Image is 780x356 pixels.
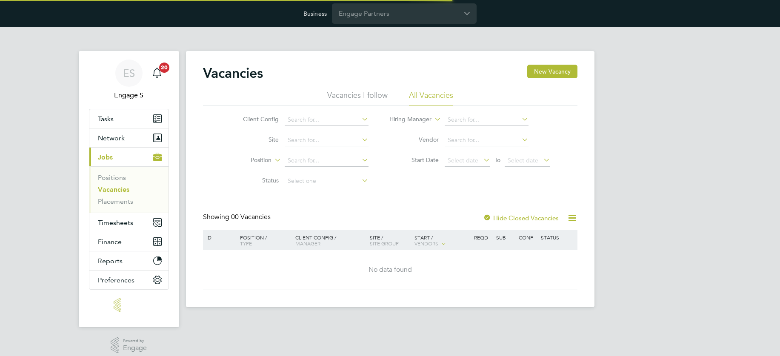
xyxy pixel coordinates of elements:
a: 20 [149,60,166,87]
a: ESEngage S [89,60,169,100]
label: Hiring Manager [383,115,431,124]
input: Search for... [285,114,369,126]
input: Search for... [285,134,369,146]
span: Powered by [123,337,147,345]
span: Engage [123,345,147,352]
button: Jobs [89,148,169,166]
li: All Vacancies [409,90,453,105]
span: Site Group [370,240,399,247]
span: Type [240,240,252,247]
label: Hide Closed Vacancies [483,214,559,222]
a: Vacancies [98,185,129,194]
a: Positions [98,174,126,182]
div: Conf [517,230,539,245]
div: Start / [412,230,472,251]
span: Network [98,134,125,142]
input: Search for... [445,114,529,126]
div: Sub [494,230,516,245]
a: Powered byEngage [111,337,147,353]
div: No data found [204,265,576,274]
label: Site [230,136,279,143]
span: ES [123,68,135,79]
nav: Main navigation [79,51,179,327]
div: ID [204,230,234,245]
input: Select one [285,175,369,187]
a: Tasks [89,109,169,128]
span: 20 [159,63,169,73]
div: Client Config / [293,230,368,251]
span: Finance [98,238,122,246]
label: Status [230,177,279,184]
div: Reqd [472,230,494,245]
a: Go to home page [89,298,169,312]
span: To [492,154,503,165]
div: Showing [203,213,272,222]
input: Search for... [285,155,369,167]
button: Preferences [89,271,169,289]
div: Position / [234,230,293,251]
span: Engage S [89,90,169,100]
div: Jobs [89,166,169,213]
label: Business [303,10,327,17]
button: Reports [89,251,169,270]
div: Status [539,230,576,245]
button: New Vacancy [527,65,577,78]
input: Search for... [445,134,529,146]
a: Placements [98,197,133,205]
span: Tasks [98,115,114,123]
h2: Vacancies [203,65,263,82]
span: Jobs [98,153,113,161]
span: Preferences [98,276,134,284]
span: Select date [448,157,478,164]
img: engage-logo-retina.png [114,298,144,312]
span: Reports [98,257,123,265]
span: 00 Vacancies [231,213,271,221]
label: Position [223,156,271,165]
label: Start Date [390,156,439,164]
label: Vendor [390,136,439,143]
li: Vacancies I follow [327,90,388,105]
span: Manager [295,240,320,247]
button: Timesheets [89,213,169,232]
span: Select date [508,157,538,164]
button: Network [89,128,169,147]
label: Client Config [230,115,279,123]
button: Finance [89,232,169,251]
span: Vendors [414,240,438,247]
div: Site / [368,230,412,251]
span: Timesheets [98,219,133,227]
